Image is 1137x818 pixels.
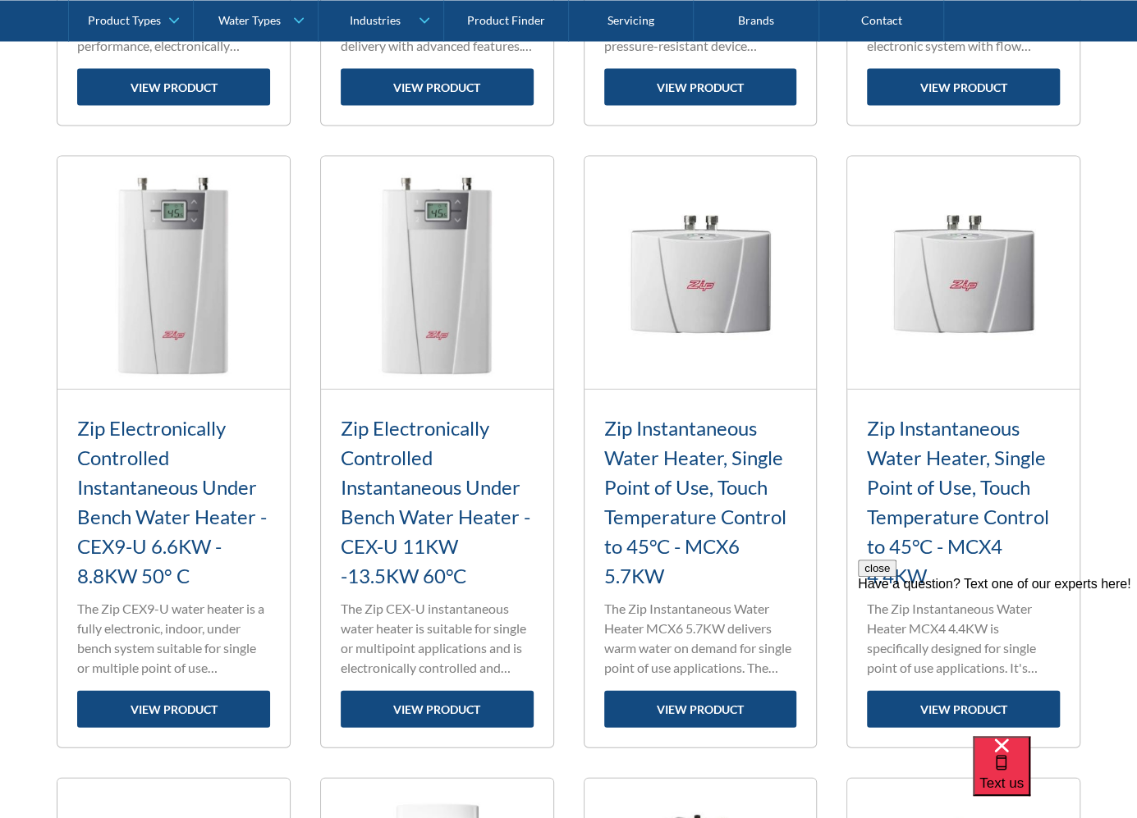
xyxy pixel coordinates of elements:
h3: Zip Instantaneous Water Heater, Single Point of Use, Touch Temperature Control to 45°C - MCX6 5.7KW [604,414,797,591]
iframe: podium webchat widget bubble [973,736,1137,818]
h3: Zip Instantaneous Water Heater, Single Point of Use, Touch Temperature Control to 45°C - MCX4 4.4KW [867,414,1060,591]
a: view product [604,69,797,106]
p: The Zip CEX-U instantaneous water heater is suitable for single or multipoint applications and is... [341,599,534,678]
img: Zip Electronically Controlled Instantaneous Under Bench Water Heater - CEX9-U 6.6KW - 8.8KW 50° C [57,157,290,389]
div: Water Types [218,13,281,27]
iframe: podium webchat widget prompt [858,560,1137,756]
a: view product [867,69,1060,106]
div: Industries [349,13,400,27]
p: The Zip Instantaneous Water Heater MCX6 5.7KW delivers warm water on demand for single point of u... [604,599,797,678]
div: Product Types [88,13,161,27]
a: view product [77,69,270,106]
img: Zip Instantaneous Water Heater, Single Point of Use, Touch Temperature Control to 45°C - MCX4 4.4KW [847,157,1080,389]
a: view product [341,691,534,728]
h3: Zip Electronically Controlled Instantaneous Under Bench Water Heater - CEX-U 11KW -13.5KW 60°C [341,414,534,591]
p: The Zip CEX9-U water heater is a fully electronic, indoor, under bench system suitable for single... [77,599,270,678]
a: view product [341,69,534,106]
img: Zip Instantaneous Water Heater, Single Point of Use, Touch Temperature Control to 45°C - MCX6 5.7KW [585,157,817,389]
h3: Zip Electronically Controlled Instantaneous Under Bench Water Heater - CEX9-U 6.6KW - 8.8KW 50° C [77,414,270,591]
a: view product [604,691,797,728]
a: view product [77,691,270,728]
img: Zip Electronically Controlled Instantaneous Under Bench Water Heater - CEX-U 11KW -13.5KW 60°C [321,157,553,389]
